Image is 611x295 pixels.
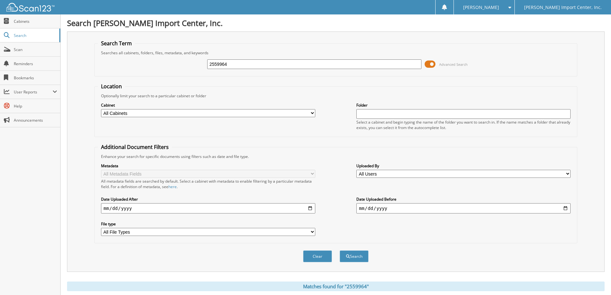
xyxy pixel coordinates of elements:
[98,50,574,56] div: Searches all cabinets, folders, files, metadata, and keywords
[101,203,315,213] input: start
[340,250,369,262] button: Search
[356,196,571,202] label: Date Uploaded Before
[98,93,574,99] div: Optionally limit your search to a particular cabinet or folder
[6,3,55,12] img: scan123-logo-white.svg
[524,5,602,9] span: [PERSON_NAME] Import Center, Inc.
[14,19,57,24] span: Cabinets
[14,117,57,123] span: Announcements
[356,163,571,169] label: Uploaded By
[67,282,605,291] div: Matches found for "2559964"
[14,33,56,38] span: Search
[463,5,499,9] span: [PERSON_NAME]
[14,103,57,109] span: Help
[356,119,571,130] div: Select a cabinet and begin typing the name of the folder you want to search in. If the name match...
[14,75,57,81] span: Bookmarks
[101,196,315,202] label: Date Uploaded After
[14,89,53,95] span: User Reports
[101,178,315,189] div: All metadata fields are searched by default. Select a cabinet with metadata to enable filtering b...
[98,143,172,151] legend: Additional Document Filters
[98,154,574,159] div: Enhance your search for specific documents using filters such as date and file type.
[98,40,135,47] legend: Search Term
[67,18,605,28] h1: Search [PERSON_NAME] Import Center, Inc.
[168,184,177,189] a: here
[439,62,468,67] span: Advanced Search
[98,83,125,90] legend: Location
[101,163,315,169] label: Metadata
[303,250,332,262] button: Clear
[14,47,57,52] span: Scan
[356,102,571,108] label: Folder
[356,203,571,213] input: end
[101,102,315,108] label: Cabinet
[14,61,57,66] span: Reminders
[101,221,315,227] label: File type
